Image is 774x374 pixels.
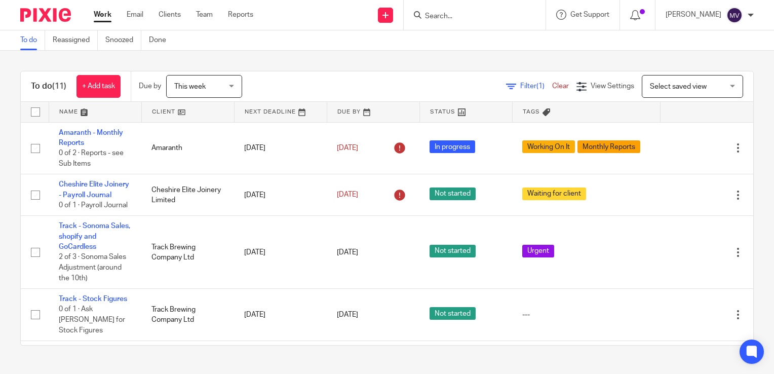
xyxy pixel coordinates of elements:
a: Clients [159,10,181,20]
span: Get Support [570,11,609,18]
a: Email [127,10,143,20]
a: Track - Sonoma Sales, shopify and GoCardless [59,222,130,250]
span: In progress [430,140,475,153]
a: + Add task [76,75,121,98]
span: Monthly Reports [577,140,640,153]
p: Due by [139,81,161,91]
td: Track Brewing Company Ltd [141,289,234,341]
span: (1) [536,83,545,90]
a: Reports [228,10,253,20]
div: --- [522,310,650,320]
a: To do [20,30,45,50]
span: 0 of 2 · Reports - see Sub Items [59,149,124,167]
span: Waiting for client [522,188,586,200]
a: Work [94,10,111,20]
td: Amaranth [141,122,234,174]
td: [DATE] [234,216,327,289]
a: Track - Stock Figures [59,295,127,303]
p: [PERSON_NAME] [666,10,721,20]
span: [DATE] [337,192,358,199]
span: Urgent [522,245,554,257]
span: Select saved view [650,83,707,90]
span: Tags [523,109,540,115]
a: Clear [552,83,569,90]
span: This week [174,83,206,90]
td: Track Brewing Company Ltd [141,216,234,289]
span: Working On It [522,140,575,153]
a: Done [149,30,174,50]
td: [DATE] [234,289,327,341]
span: Not started [430,188,476,200]
img: Pixie [20,8,71,22]
span: 0 of 1 · Ask [PERSON_NAME] for Stock Figures [59,306,125,334]
span: Not started [430,245,476,257]
span: 0 of 1 · Payroll Journal [59,202,128,209]
span: [DATE] [337,249,358,256]
a: Team [196,10,213,20]
span: Not started [430,307,476,320]
img: svg%3E [726,7,743,23]
a: Cheshire Elite Joinery - Payroll Journal [59,181,129,198]
a: Snoozed [105,30,141,50]
input: Search [424,12,515,21]
td: Cheshire Elite Joinery Limited [141,174,234,216]
span: [DATE] [337,311,358,318]
td: [DATE] [234,122,327,174]
a: Reassigned [53,30,98,50]
span: (11) [52,82,66,90]
span: 2 of 3 · Sonoma Sales Adjustment (around the 10th) [59,254,126,282]
h1: To do [31,81,66,92]
span: Filter [520,83,552,90]
span: [DATE] [337,144,358,152]
td: [DATE] [234,174,327,216]
a: Amaranth - Monthly Reports [59,129,123,146]
span: View Settings [591,83,634,90]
